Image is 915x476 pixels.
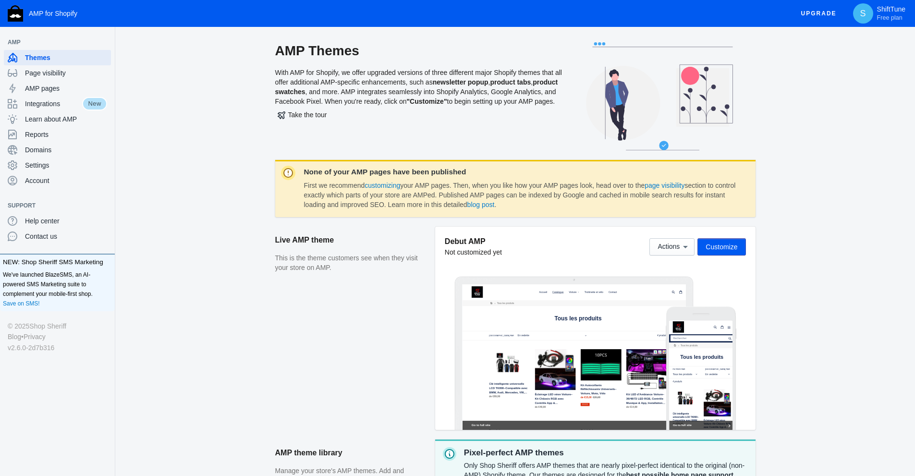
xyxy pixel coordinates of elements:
[3,299,40,308] a: Save on SMS!
[11,177,38,184] span: 4 produits
[354,17,418,31] a: Trottinette et vélo
[365,182,400,189] a: customizing
[697,238,745,256] button: Customize
[8,331,21,342] a: Blog
[706,243,737,251] span: Customize
[793,5,844,23] button: Upgrade
[8,37,98,47] span: AMP
[25,84,107,93] span: AMP pages
[106,139,183,147] label: [GEOGRAPHIC_DATA] par
[4,173,111,188] a: Account
[264,20,297,28] span: Catalogue
[98,40,113,44] button: Add a sales channel
[25,232,107,241] span: Contact us
[25,53,107,62] span: Themes
[275,42,563,160] div: With AMP for Shopify, we offer upgraded versions of three different major Shopify themes that all...
[9,65,26,83] a: Home
[26,7,60,41] img: image
[445,247,502,257] div: Not customized yet
[93,49,98,65] span: ›
[270,92,409,111] span: Tous les produits
[429,20,454,28] span: Contact
[275,106,329,123] button: Take the tour
[454,276,694,430] img: Laptop frame
[801,5,837,22] span: Upgrade
[26,410,641,423] span: Go to full site
[25,216,107,226] span: Help center
[76,48,94,66] a: Home
[29,10,77,17] span: AMP for Shopify
[666,306,736,430] img: Mobile frame
[4,158,111,173] a: Settings
[275,254,426,272] p: This is the theme customers see when they visit your store on AMP.
[572,148,601,156] span: 4 produits
[78,148,151,157] label: [GEOGRAPHIC_DATA] par
[100,49,153,65] span: Tous les produits
[4,50,111,65] a: Themes
[645,182,684,189] a: page visibility
[8,5,23,22] img: Shop Sheriff Logo
[358,20,414,28] span: Trottinette et vélo
[278,111,327,119] span: Take the tour
[4,44,189,61] input: Rechercher
[8,331,107,342] div: •
[33,99,159,117] span: Tous les produits
[25,160,107,170] span: Settings
[4,65,111,81] a: Page visibility
[425,17,459,31] a: Contact
[25,114,107,124] span: Learn about AMP
[25,68,107,78] span: Page visibility
[4,81,111,96] a: AMP pages
[275,439,426,466] h2: AMP theme library
[490,78,531,86] b: product tabs
[658,243,680,251] span: Actions
[29,321,66,331] a: Shop Sheriff
[406,98,447,105] b: "Customize"
[313,20,335,28] span: Voiture
[220,17,253,31] a: Accueil
[11,139,87,147] label: Filtrer par
[8,201,98,210] span: Support
[275,42,563,60] h2: AMP Themes
[82,97,107,110] span: New
[11,303,170,316] span: Go to full site
[25,99,82,109] span: Integrations
[4,127,111,142] a: Reports
[464,447,748,459] p: Pixel-perfect AMP themes
[32,65,85,82] span: Tous les produits
[8,321,107,331] div: © 2025
[445,236,502,246] h5: Debut AMP
[304,181,738,209] dd: First we recommend your AMP pages. Then, when you like how your AMP pages look, head over to the ...
[24,331,46,342] a: Privacy
[225,20,248,28] span: Accueil
[467,201,495,208] a: blog post
[166,10,186,29] button: Menu
[858,9,868,18] span: S
[4,111,111,127] a: Learn about AMP
[25,176,107,185] span: Account
[11,3,44,37] img: image
[275,227,426,254] h2: Live AMP theme
[259,17,302,31] a: Catalogue
[877,5,905,22] p: ShiftTune
[4,229,111,244] a: Contact us
[25,130,107,139] span: Reports
[649,238,695,256] button: Actions
[174,44,184,61] a: submit search
[433,78,488,86] b: newsletter popup
[304,168,738,176] dt: None of your AMP pages have been published
[4,142,111,158] a: Domains
[8,342,107,353] div: v2.6.0-2d7b316
[25,145,107,155] span: Domains
[98,204,113,207] button: Add a sales channel
[877,14,903,22] span: Free plan
[308,17,347,31] button: Voiture
[25,65,31,82] span: ›
[4,96,111,111] a: IntegrationsNew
